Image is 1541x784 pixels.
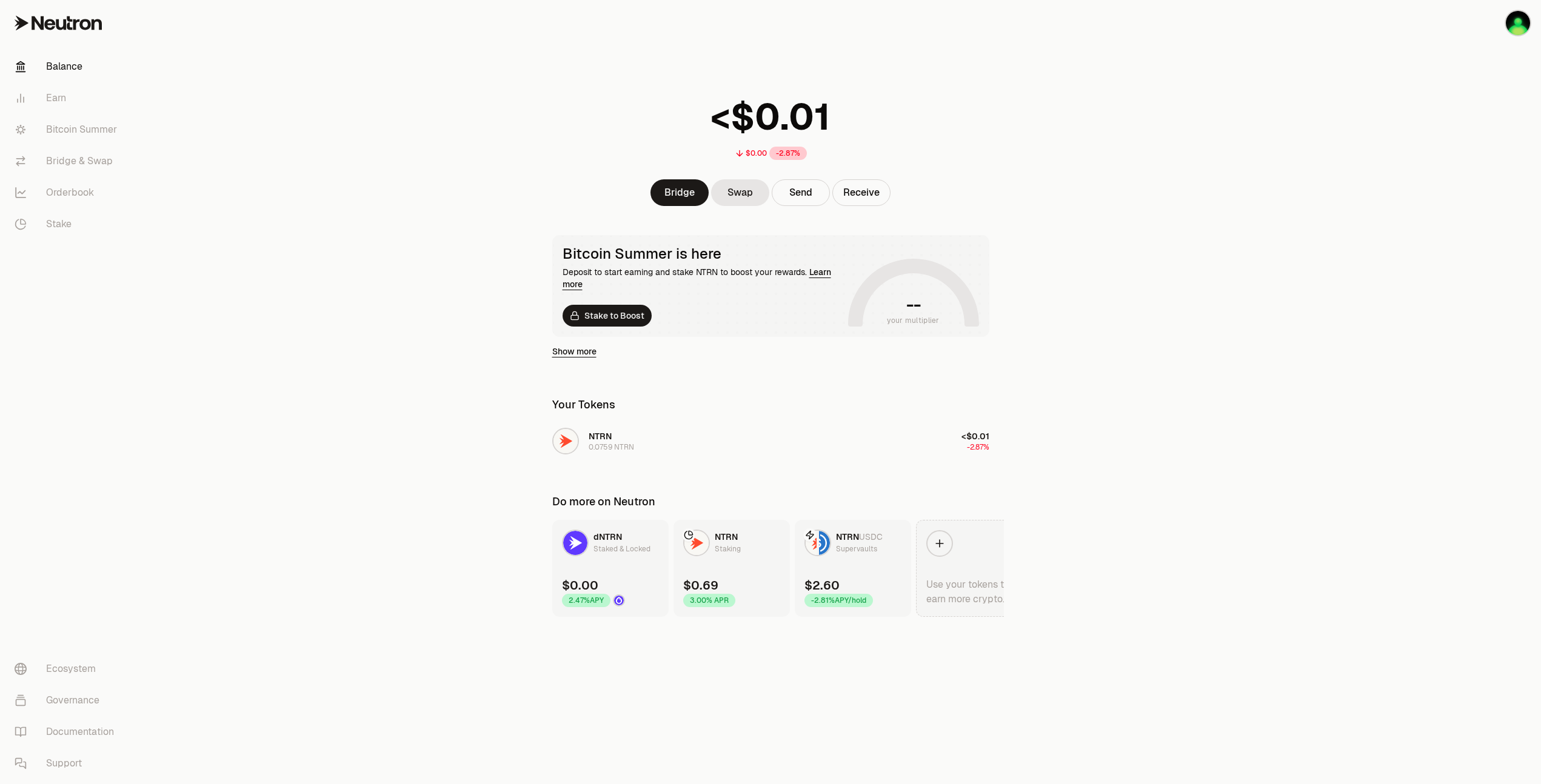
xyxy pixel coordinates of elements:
[795,520,911,617] a: NTRN LogoUSDC LogoNTRNUSDCSupervaults$2.60-2.81%APY/hold
[562,577,598,594] div: $0.00
[859,531,883,542] span: USDC
[589,431,612,442] span: NTRN
[683,577,718,594] div: $0.69
[5,114,131,145] a: Bitcoin Summer
[836,543,877,555] div: Supervaults
[5,748,131,779] a: Support
[5,177,131,208] a: Orderbook
[906,295,920,314] h1: --
[769,147,807,160] div: -2.87%
[589,442,634,452] div: 0.0759 NTRN
[887,314,940,327] span: your multiplier
[553,429,578,453] img: NTRN Logo
[5,82,131,114] a: Earn
[650,179,709,206] a: Bridge
[683,594,735,607] div: 3.00% APR
[832,179,891,206] button: Receive
[5,145,131,177] a: Bridge & Swap
[1506,11,1530,35] img: Wallet 1
[5,208,131,240] a: Stake
[552,396,615,413] div: Your Tokens
[715,543,741,555] div: Staking
[715,531,738,542] span: NTRN
[552,493,655,510] div: Do more on Neutron
[545,423,997,459] button: NTRN LogoNTRN0.0759 NTRN<$0.01-2.87%
[711,179,769,206] a: Swap
[684,531,709,555] img: NTRN Logo
[593,543,650,555] div: Staked & Locked
[5,653,131,685] a: Ecosystem
[563,531,587,555] img: dNTRN Logo
[836,531,859,542] span: NTRN
[5,51,131,82] a: Balance
[614,596,624,605] img: Drop
[674,520,790,617] a: NTRN LogoNTRNStaking$0.693.00% APR
[5,716,131,748] a: Documentation
[593,531,622,542] span: dNTRN
[563,245,843,262] div: Bitcoin Summer is here
[563,305,652,327] a: Stake to Boost
[961,431,989,442] span: <$0.01
[746,148,767,158] div: $0.00
[819,531,830,555] img: USDC Logo
[926,577,1022,606] div: Use your tokens to earn more crypto.
[772,179,830,206] button: Send
[5,685,131,716] a: Governance
[806,531,817,555] img: NTRN Logo
[804,594,873,607] div: -2.81% APY/hold
[916,520,1032,617] a: Use your tokens to earn more crypto.
[562,594,610,607] div: 2.47% APY
[552,520,669,617] a: dNTRN LogodNTRNStaked & Locked$0.002.47%APYDrop
[563,266,843,290] div: Deposit to start earning and stake NTRN to boost your rewards.
[804,577,840,594] div: $2.60
[967,442,989,452] span: -2.87%
[552,345,597,357] a: Show more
